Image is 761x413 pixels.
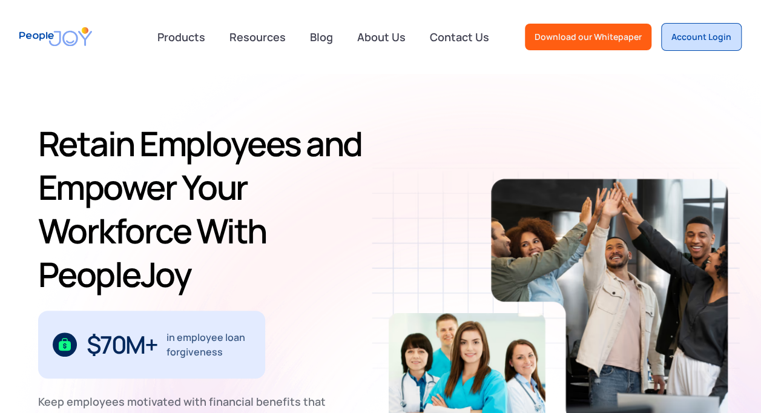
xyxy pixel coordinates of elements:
[19,19,92,54] a: home
[150,25,212,49] div: Products
[350,24,413,50] a: About Us
[222,24,293,50] a: Resources
[525,24,651,50] a: Download our Whitepaper
[671,31,731,43] div: Account Login
[87,335,157,354] div: $70M+
[423,24,496,50] a: Contact Us
[535,31,642,43] div: Download our Whitepaper
[38,122,389,296] h1: Retain Employees and Empower Your Workforce With PeopleJoy
[661,23,742,51] a: Account Login
[38,311,265,378] div: 1 / 3
[303,24,340,50] a: Blog
[166,330,251,359] div: in employee loan forgiveness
